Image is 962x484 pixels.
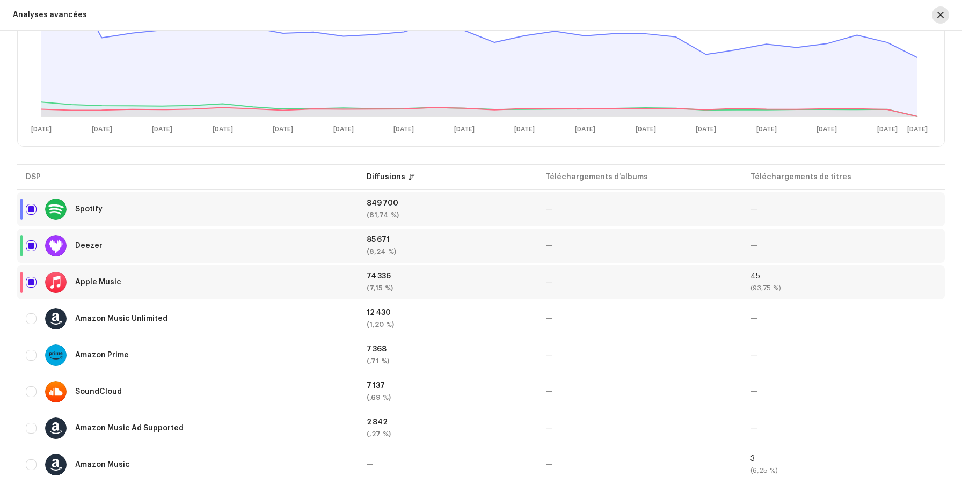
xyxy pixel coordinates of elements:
div: — [750,206,936,213]
text: [DATE] [514,126,535,133]
div: — [545,242,733,250]
div: (7,15 %) [367,284,528,292]
div: — [545,206,733,213]
div: (81,74 %) [367,211,528,219]
div: 85 671 [367,236,528,244]
div: 849 700 [367,200,528,207]
div: — [750,388,936,395]
div: — [750,424,936,432]
div: (,27 %) [367,430,528,438]
div: — [750,351,936,359]
text: [DATE] [273,126,293,133]
text: [DATE] [877,126,898,133]
div: — [545,388,733,395]
div: 7 137 [367,382,528,390]
div: — [367,461,528,468]
div: — [545,278,733,286]
div: 3 [750,455,936,463]
div: (8,24 %) [367,248,528,255]
div: — [545,315,733,322]
div: — [750,242,936,250]
div: 7 368 [367,346,528,353]
text: [DATE] [333,126,354,133]
div: — [750,315,936,322]
div: — [545,424,733,432]
text: [DATE] [696,126,716,133]
div: 45 [750,273,936,280]
text: [DATE] [756,126,777,133]
div: — [545,461,733,468]
text: [DATE] [817,126,837,133]
text: [DATE] [454,126,475,133]
div: (6,25 %) [750,467,936,474]
text: [DATE] [575,126,595,133]
div: 2 842 [367,419,528,426]
text: [DATE] [213,126,233,133]
div: (1,20 %) [367,321,528,328]
div: 12 430 [367,309,528,317]
text: [DATE] [907,126,928,133]
text: [DATE] [636,126,656,133]
div: (,69 %) [367,394,528,401]
div: (93,75 %) [750,284,936,292]
div: — [545,351,733,359]
div: (,71 %) [367,357,528,365]
div: 74 336 [367,273,528,280]
text: [DATE] [393,126,414,133]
